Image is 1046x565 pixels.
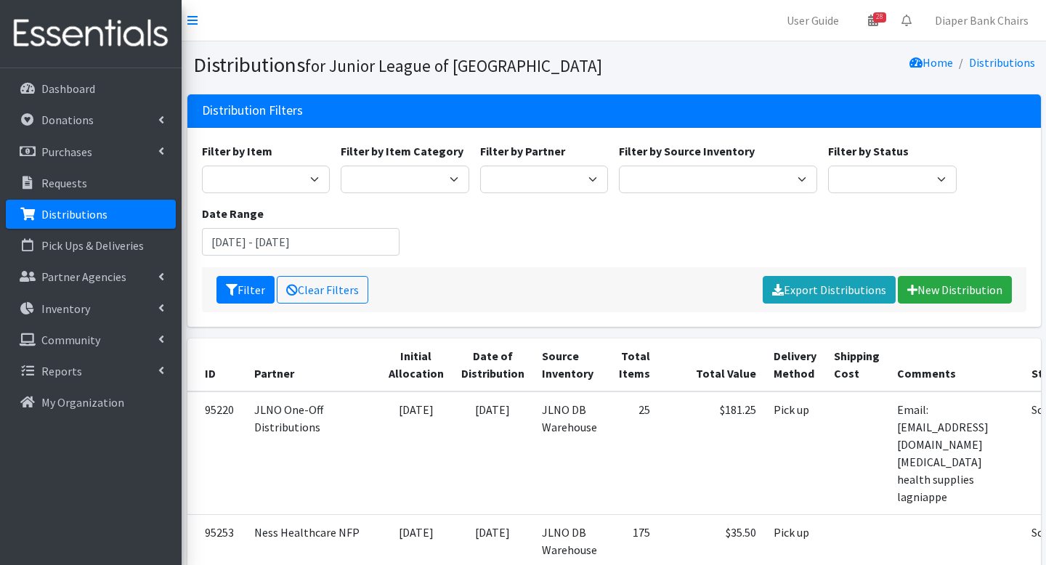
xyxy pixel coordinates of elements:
a: Inventory [6,294,176,323]
small: for Junior League of [GEOGRAPHIC_DATA] [305,55,602,76]
label: Date Range [202,205,264,222]
label: Filter by Status [828,142,909,160]
a: Pick Ups & Deliveries [6,231,176,260]
th: Comments [888,338,1023,391]
th: ID [187,338,246,391]
a: Home [909,55,953,70]
p: Community [41,333,100,347]
p: Partner Agencies [41,269,126,284]
a: User Guide [775,6,851,35]
td: [DATE] [380,391,453,515]
h3: Distribution Filters [202,103,303,118]
th: Shipping Cost [825,338,888,391]
a: Export Distributions [763,276,896,304]
td: Email: [EMAIL_ADDRESS][DOMAIN_NAME] [MEDICAL_DATA] health supplies lagniappe [888,391,1023,515]
th: Delivery Method [765,338,825,391]
a: Community [6,325,176,354]
th: Total Items [606,338,659,391]
td: 95220 [187,391,246,515]
p: Dashboard [41,81,95,96]
a: Purchases [6,137,176,166]
img: HumanEssentials [6,9,176,58]
a: Dashboard [6,74,176,103]
p: Pick Ups & Deliveries [41,238,144,253]
span: 28 [873,12,886,23]
label: Filter by Source Inventory [619,142,755,160]
a: Distributions [969,55,1035,70]
a: Donations [6,105,176,134]
td: 25 [606,391,659,515]
a: Partner Agencies [6,262,176,291]
td: $181.25 [659,391,765,515]
a: Diaper Bank Chairs [923,6,1040,35]
p: Requests [41,176,87,190]
a: Clear Filters [277,276,368,304]
td: Pick up [765,391,825,515]
label: Filter by Item [202,142,272,160]
label: Filter by Partner [480,142,565,160]
th: Source Inventory [533,338,606,391]
a: Distributions [6,200,176,229]
p: Distributions [41,207,108,221]
p: My Organization [41,395,124,410]
a: Reports [6,357,176,386]
td: JLNO One-Off Distributions [246,391,380,515]
td: JLNO DB Warehouse [533,391,606,515]
p: Inventory [41,301,90,316]
th: Total Value [659,338,765,391]
th: Initial Allocation [380,338,453,391]
th: Date of Distribution [453,338,533,391]
th: Partner [246,338,380,391]
button: Filter [216,276,275,304]
a: New Distribution [898,276,1012,304]
p: Reports [41,364,82,378]
p: Purchases [41,145,92,159]
td: [DATE] [453,391,533,515]
a: My Organization [6,388,176,417]
h1: Distributions [193,52,609,78]
input: January 1, 2011 - December 31, 2011 [202,228,400,256]
a: 28 [856,6,890,35]
p: Donations [41,113,94,127]
label: Filter by Item Category [341,142,463,160]
a: Requests [6,168,176,198]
